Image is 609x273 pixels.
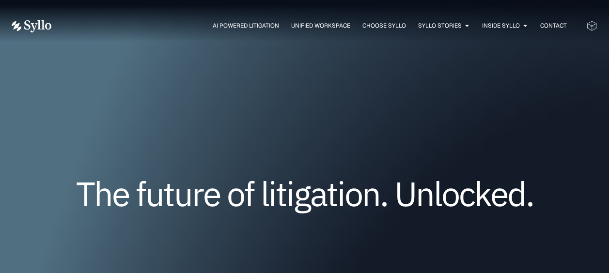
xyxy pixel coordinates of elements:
[291,21,350,30] a: Unified Workspace
[418,21,462,30] a: Syllo Stories
[12,20,51,32] img: Vector
[362,21,406,30] a: Choose Syllo
[71,21,567,30] div: Menu Toggle
[70,178,539,210] h1: The future of litigation. Unlocked.
[213,21,279,30] a: AI Powered Litigation
[71,21,567,30] nav: Menu
[540,21,567,30] a: Contact
[482,21,520,30] a: Inside Syllo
